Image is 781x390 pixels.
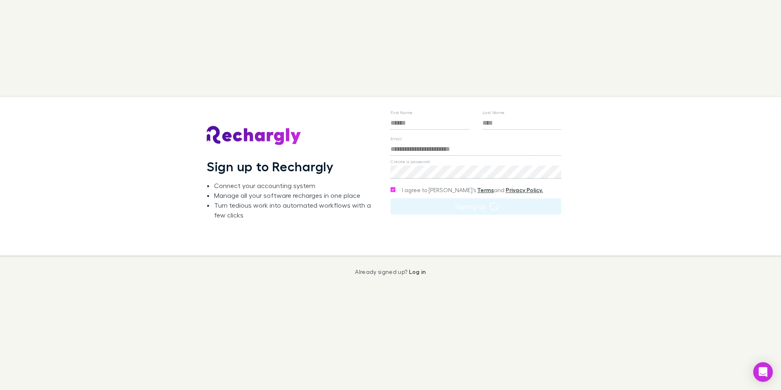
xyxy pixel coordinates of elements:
label: Last Name [482,110,505,116]
h1: Sign up to Rechargly [207,159,334,174]
li: Turn tedious work into automated workflows with a few clicks [214,200,377,220]
label: Email [390,136,402,142]
p: Already signed up? [355,269,426,275]
span: I agree to [PERSON_NAME]’s and [402,186,543,194]
a: Terms [477,186,494,193]
a: Log in [409,268,426,275]
a: Privacy Policy. [506,186,543,193]
li: Connect your accounting system [214,181,377,191]
label: First Name [390,110,413,116]
label: Create a password [390,159,430,165]
li: Manage all your software recharges in one place [214,191,377,200]
div: Open Intercom Messenger [753,362,773,382]
img: Rechargly's Logo [207,126,301,146]
button: Signing up [390,198,561,215]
